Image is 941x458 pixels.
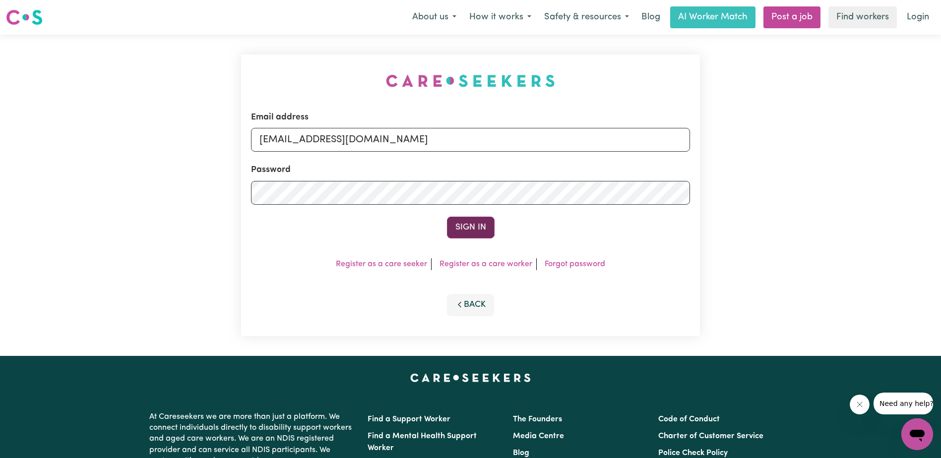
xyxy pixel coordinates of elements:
iframe: Message from company [874,393,933,414]
a: Code of Conduct [658,415,720,423]
iframe: Close message [850,395,870,414]
button: Back [447,294,495,316]
label: Email address [251,111,309,124]
a: Careseekers home page [410,374,531,382]
label: Password [251,164,291,176]
a: Charter of Customer Service [658,432,763,440]
a: Find a Mental Health Support Worker [368,432,477,452]
a: Login [901,6,935,28]
button: Safety & resources [538,7,635,28]
button: Sign In [447,217,495,238]
a: Media Centre [513,432,564,440]
a: Police Check Policy [658,449,728,457]
a: Register as a care seeker [336,260,427,268]
input: Email address [251,128,690,152]
a: Blog [513,449,529,457]
button: About us [406,7,463,28]
img: Careseekers logo [6,8,43,26]
a: Blog [635,6,666,28]
a: Post a job [763,6,820,28]
a: AI Worker Match [670,6,755,28]
a: Register as a care worker [439,260,532,268]
a: Find workers [828,6,897,28]
iframe: Button to launch messaging window [901,418,933,450]
a: Forgot password [545,260,605,268]
a: Find a Support Worker [368,415,450,423]
button: How it works [463,7,538,28]
a: The Founders [513,415,562,423]
span: Need any help? [6,7,60,15]
a: Careseekers logo [6,6,43,29]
